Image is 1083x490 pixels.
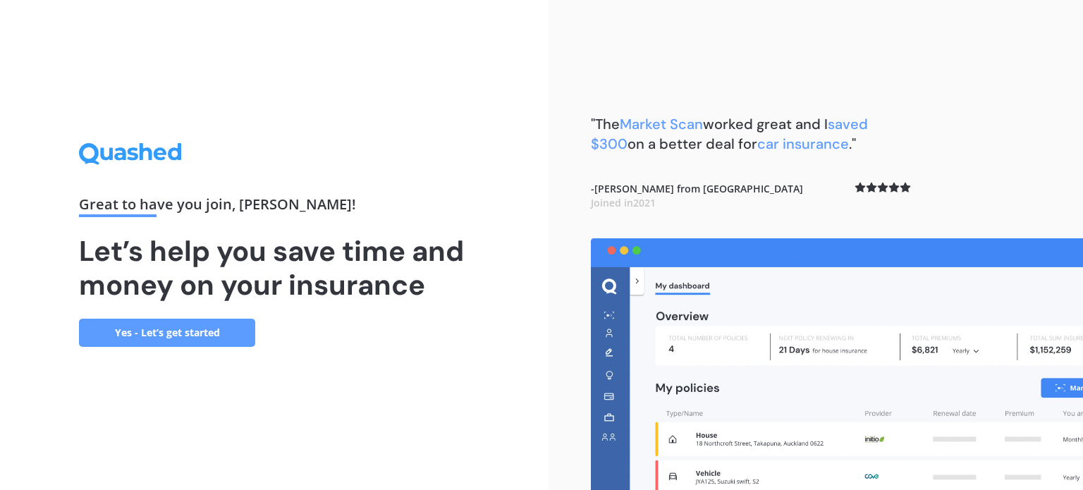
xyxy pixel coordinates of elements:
h1: Let’s help you save time and money on your insurance [79,234,470,302]
img: dashboard.webp [591,238,1083,490]
span: car insurance [757,135,849,153]
div: Great to have you join , [PERSON_NAME] ! [79,197,470,217]
b: "The worked great and I on a better deal for ." [591,115,868,153]
span: saved $300 [591,115,868,153]
span: Market Scan [620,115,703,133]
a: Yes - Let’s get started [79,319,255,347]
b: - [PERSON_NAME] from [GEOGRAPHIC_DATA] [591,182,803,209]
span: Joined in 2021 [591,196,656,209]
